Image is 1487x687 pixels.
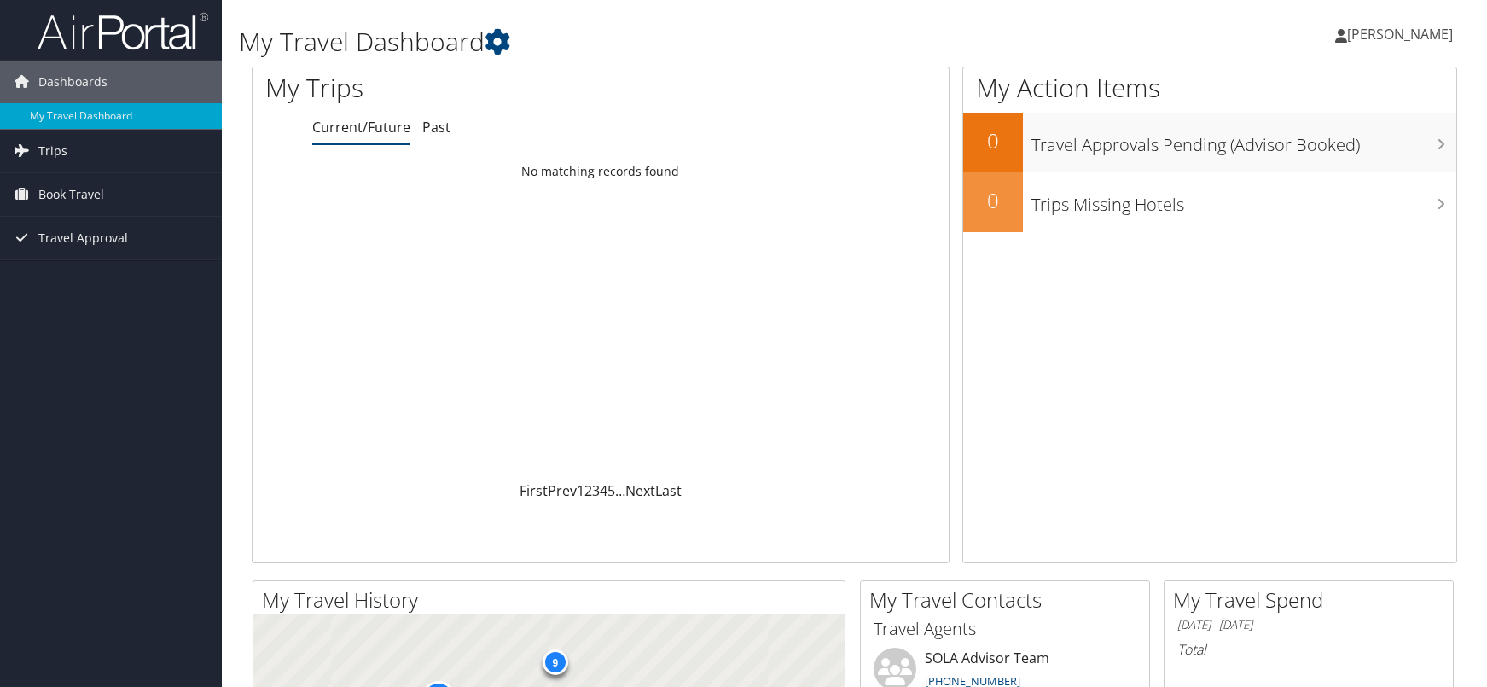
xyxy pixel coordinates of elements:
span: Dashboards [38,61,107,103]
div: 9 [542,649,567,675]
a: 4 [600,481,607,500]
a: [PERSON_NAME] [1335,9,1470,60]
span: Book Travel [38,173,104,216]
a: Current/Future [312,118,410,137]
h6: Total [1177,640,1440,659]
a: Next [625,481,655,500]
a: Past [422,118,450,137]
a: Prev [548,481,577,500]
h2: My Travel Spend [1173,585,1453,614]
h6: [DATE] - [DATE] [1177,617,1440,633]
a: 0Trips Missing Hotels [963,172,1456,232]
a: 3 [592,481,600,500]
td: No matching records found [253,156,949,187]
a: Last [655,481,682,500]
h3: Trips Missing Hotels [1031,184,1456,217]
a: First [520,481,548,500]
h2: My Travel History [262,585,845,614]
h2: My Travel Contacts [869,585,1149,614]
a: 5 [607,481,615,500]
h3: Travel Agents [874,617,1136,641]
a: 2 [584,481,592,500]
a: 0Travel Approvals Pending (Advisor Booked) [963,113,1456,172]
a: 1 [577,481,584,500]
h2: 0 [963,126,1023,155]
h1: My Trips [265,70,646,106]
span: [PERSON_NAME] [1347,25,1453,44]
h2: 0 [963,186,1023,215]
span: … [615,481,625,500]
h1: My Travel Dashboard [239,24,1060,60]
h3: Travel Approvals Pending (Advisor Booked) [1031,125,1456,157]
span: Travel Approval [38,217,128,259]
span: Trips [38,130,67,172]
h1: My Action Items [963,70,1456,106]
img: airportal-logo.png [38,11,208,51]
